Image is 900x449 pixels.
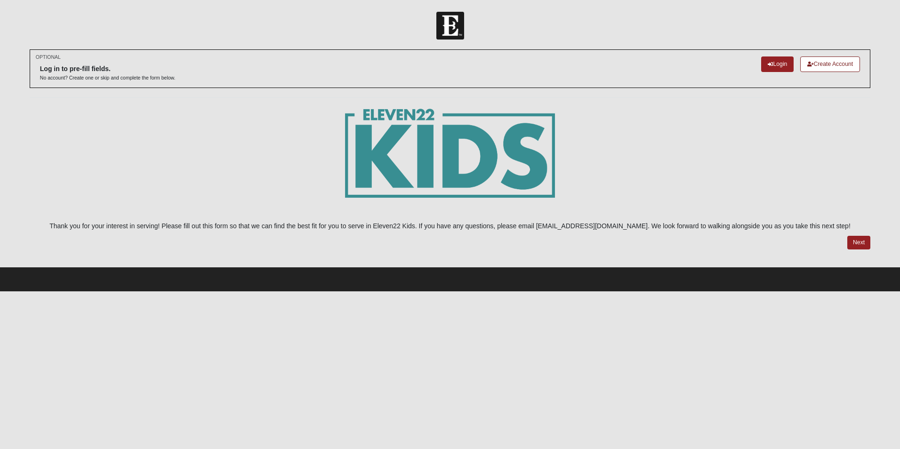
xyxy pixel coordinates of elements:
p: No account? Create one or skip and complete the form below. [40,74,176,81]
a: Next [847,236,870,249]
p: Thank you for your interest in serving! Please fill out this form so that we can find the best fi... [30,221,870,231]
a: Create Account [800,56,860,72]
img: E22_kids_logogrn-01.png [345,107,555,216]
a: Login [761,56,794,72]
small: OPTIONAL [36,54,61,61]
h6: Log in to pre-fill fields. [40,65,176,73]
img: Church of Eleven22 Logo [436,12,464,40]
